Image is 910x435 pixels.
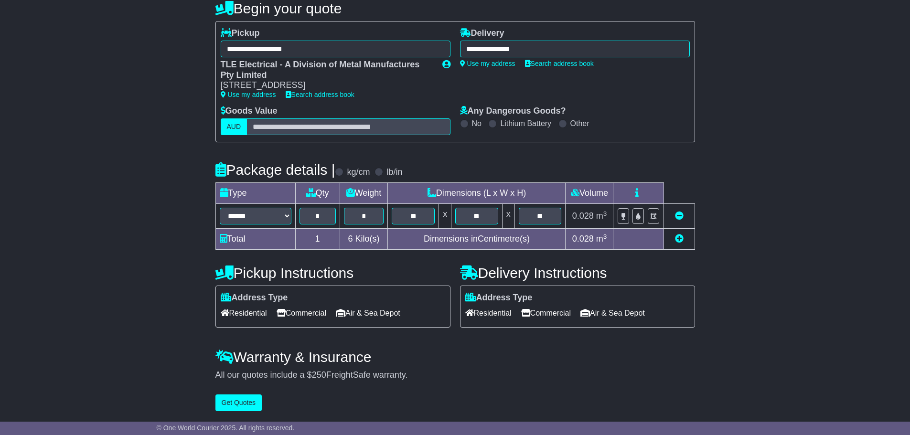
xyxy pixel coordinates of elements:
[221,293,288,303] label: Address Type
[215,349,695,365] h4: Warranty & Insurance
[221,118,247,135] label: AUD
[521,306,571,320] span: Commercial
[675,234,684,244] a: Add new item
[215,162,335,178] h4: Package details |
[525,60,594,67] a: Search address book
[221,106,278,117] label: Goods Value
[460,28,504,39] label: Delivery
[215,0,695,16] h4: Begin your quote
[295,229,340,250] td: 1
[215,265,450,281] h4: Pickup Instructions
[336,306,400,320] span: Air & Sea Depot
[566,183,613,204] td: Volume
[580,306,645,320] span: Air & Sea Depot
[340,229,388,250] td: Kilo(s)
[472,119,482,128] label: No
[215,183,295,204] td: Type
[157,424,295,432] span: © One World Courier 2025. All rights reserved.
[460,265,695,281] h4: Delivery Instructions
[277,306,326,320] span: Commercial
[596,211,607,221] span: m
[295,183,340,204] td: Qty
[386,167,402,178] label: lb/in
[465,293,533,303] label: Address Type
[500,119,551,128] label: Lithium Battery
[439,204,451,229] td: x
[388,183,566,204] td: Dimensions (L x W x H)
[572,234,594,244] span: 0.028
[221,60,433,80] div: TLE Electrical - A Division of Metal Manufactures Pty Limited
[221,91,276,98] a: Use my address
[460,60,515,67] a: Use my address
[596,234,607,244] span: m
[348,234,353,244] span: 6
[460,106,566,117] label: Any Dangerous Goods?
[221,306,267,320] span: Residential
[570,119,589,128] label: Other
[215,370,695,381] div: All our quotes include a $ FreightSafe warranty.
[215,229,295,250] td: Total
[502,204,514,229] td: x
[603,210,607,217] sup: 3
[603,233,607,240] sup: 3
[675,211,684,221] a: Remove this item
[221,28,260,39] label: Pickup
[215,394,262,411] button: Get Quotes
[312,370,326,380] span: 250
[347,167,370,178] label: kg/cm
[340,183,388,204] td: Weight
[221,80,433,91] div: [STREET_ADDRESS]
[572,211,594,221] span: 0.028
[286,91,354,98] a: Search address book
[388,229,566,250] td: Dimensions in Centimetre(s)
[465,306,512,320] span: Residential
